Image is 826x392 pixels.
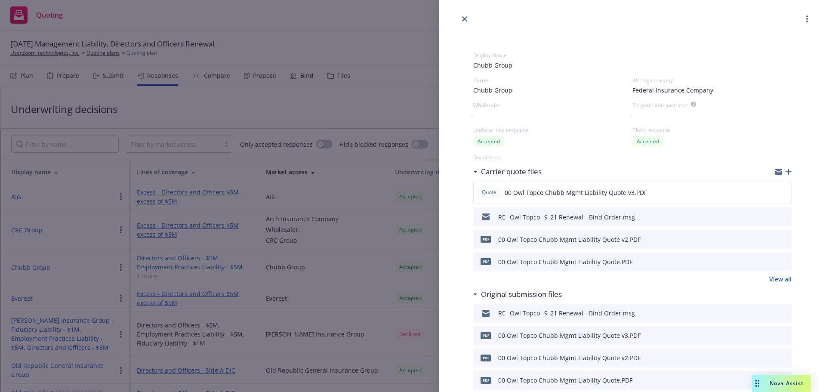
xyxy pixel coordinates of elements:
[767,256,774,267] button: download file
[770,380,804,387] span: Nova Assist
[632,102,687,109] div: Program administrator
[780,187,788,198] button: preview file
[498,257,632,266] div: 00 Owl Topco Chubb Mgmt Liability Quote.PDF
[459,14,470,24] a: close
[473,154,792,161] div: Documents
[473,61,792,70] span: Chubb Group
[767,234,774,244] button: download file
[498,331,641,340] div: 00 Owl Topco Chubb Mgmt Liability Quote v3.PDF
[632,136,663,147] div: Accepted
[780,256,788,267] button: preview file
[481,258,491,265] span: PDF
[473,136,504,147] div: Accepted
[505,188,647,197] span: 00 Owl Topco Chubb Mgmt Liability Quote v3.PDF
[780,234,788,244] button: preview file
[481,377,491,383] span: PDF
[498,376,632,385] div: 00 Owl Topco Chubb Mgmt Liability Quote.PDF
[780,330,788,341] button: preview file
[632,86,713,95] span: Federal Insurance Company
[780,212,788,222] button: preview file
[766,187,773,198] button: download file
[473,102,632,109] div: Wholesaler
[632,111,635,120] span: -
[473,86,512,95] span: Chubb Group
[473,127,632,134] div: Underwriting response
[632,77,792,84] div: Writing company
[780,308,788,318] button: preview file
[473,52,792,59] div: Display Name
[498,353,641,362] div: 00 Owl Topco Chubb Mgmt Liability Quote v2.PDF
[473,111,475,120] span: -
[481,332,491,339] span: PDF
[481,188,498,196] span: Quote
[632,127,792,134] div: Client response
[481,355,491,361] span: PDF
[780,353,788,363] button: preview file
[769,275,792,284] a: View all
[752,375,763,392] div: Drag to move
[481,236,491,242] span: PDF
[498,213,635,222] div: RE_ Owl Topco_ 9_21 Renewal - Bind Order.msg
[767,308,774,318] button: download file
[473,77,632,84] div: Carrier
[481,289,562,300] h3: Original submission files
[767,330,774,341] button: download file
[473,166,542,177] div: Carrier quote files
[498,235,641,244] div: 00 Owl Topco Chubb Mgmt Liability Quote v2.PDF
[767,212,774,222] button: download file
[473,289,562,300] div: Original submission files
[481,166,542,177] h3: Carrier quote files
[767,353,774,363] button: download file
[498,309,635,318] div: RE_ Owl Topco_ 9_21 Renewal - Bind Order.msg
[752,375,811,392] button: Nova Assist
